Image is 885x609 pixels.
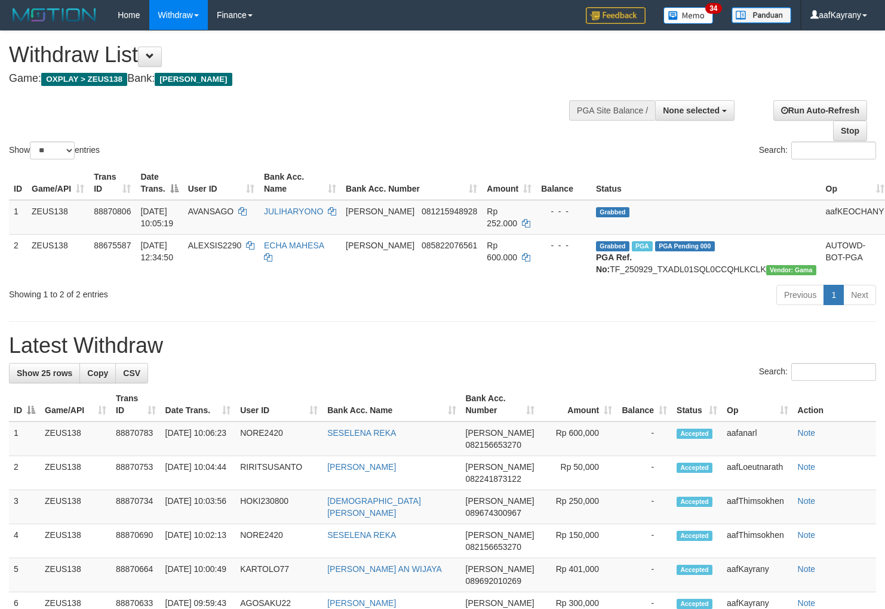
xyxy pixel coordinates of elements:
[586,7,646,24] img: Feedback.jpg
[705,3,721,14] span: 34
[677,497,712,507] span: Accepted
[41,73,127,86] span: OXPLAY > ZEUS138
[798,496,816,506] a: Note
[27,234,89,280] td: ZEUS138
[617,490,672,524] td: -
[422,207,477,216] span: Copy 081215948928 to clipboard
[140,207,173,228] span: [DATE] 10:05:19
[40,524,111,558] td: ZEUS138
[264,241,324,250] a: ECHA MAHESA
[541,205,586,217] div: - - -
[487,241,517,262] span: Rp 600.000
[569,100,655,121] div: PGA Site Balance /
[27,166,89,200] th: Game/API: activate to sort column ascending
[9,142,100,159] label: Show entries
[773,100,867,121] a: Run Auto-Refresh
[155,73,232,86] span: [PERSON_NAME]
[9,524,40,558] td: 4
[111,456,161,490] td: 88870753
[677,565,712,575] span: Accepted
[327,564,442,574] a: [PERSON_NAME] AN WIJAYA
[264,207,323,216] a: JULIHARYONO
[235,524,322,558] td: NORE2420
[40,490,111,524] td: ZEUS138
[322,387,460,422] th: Bank Acc. Name: activate to sort column ascending
[798,530,816,540] a: Note
[161,524,236,558] td: [DATE] 10:02:13
[422,241,477,250] span: Copy 085822076561 to clipboard
[9,490,40,524] td: 3
[722,387,793,422] th: Op: activate to sort column ascending
[591,166,821,200] th: Status
[94,207,131,216] span: 88870806
[539,422,617,456] td: Rp 600,000
[596,207,629,217] span: Grabbed
[655,241,715,251] span: PGA Pending
[539,558,617,592] td: Rp 401,000
[466,508,521,518] span: Copy 089674300967 to clipboard
[235,422,322,456] td: NORE2420
[487,207,517,228] span: Rp 252.000
[9,43,578,67] h1: Withdraw List
[655,100,735,121] button: None selected
[536,166,591,200] th: Balance
[161,558,236,592] td: [DATE] 10:00:49
[9,234,27,280] td: 2
[596,253,632,274] b: PGA Ref. No:
[161,456,236,490] td: [DATE] 10:04:44
[111,558,161,592] td: 88870664
[466,428,534,438] span: [PERSON_NAME]
[327,462,396,472] a: [PERSON_NAME]
[539,456,617,490] td: Rp 50,000
[722,558,793,592] td: aafKayrany
[617,422,672,456] td: -
[140,241,173,262] span: [DATE] 12:34:50
[482,166,536,200] th: Amount: activate to sort column ascending
[539,387,617,422] th: Amount: activate to sort column ascending
[17,368,72,378] span: Show 25 rows
[188,241,242,250] span: ALEXSIS2290
[466,598,534,608] span: [PERSON_NAME]
[188,207,234,216] span: AVANSAGO
[732,7,791,23] img: panduan.png
[327,428,396,438] a: SESELENA REKA
[9,73,578,85] h4: Game: Bank:
[539,524,617,558] td: Rp 150,000
[793,387,876,422] th: Action
[722,524,793,558] td: aafThimsokhen
[677,463,712,473] span: Accepted
[466,542,521,552] span: Copy 082156653270 to clipboard
[722,490,793,524] td: aafThimsokhen
[798,598,816,608] a: Note
[9,363,80,383] a: Show 25 rows
[27,200,89,235] td: ZEUS138
[87,368,108,378] span: Copy
[79,363,116,383] a: Copy
[466,440,521,450] span: Copy 082156653270 to clipboard
[9,422,40,456] td: 1
[40,558,111,592] td: ZEUS138
[632,241,653,251] span: Marked by aafpengsreynich
[111,490,161,524] td: 88870734
[466,530,534,540] span: [PERSON_NAME]
[89,166,136,200] th: Trans ID: activate to sort column ascending
[235,456,322,490] td: RIRITSUSANTO
[617,558,672,592] td: -
[617,524,672,558] td: -
[235,490,322,524] td: HOKI230800
[759,142,876,159] label: Search:
[798,428,816,438] a: Note
[115,363,148,383] a: CSV
[30,142,75,159] select: Showentries
[466,496,534,506] span: [PERSON_NAME]
[111,387,161,422] th: Trans ID: activate to sort column ascending
[791,363,876,381] input: Search:
[161,387,236,422] th: Date Trans.: activate to sort column ascending
[341,166,482,200] th: Bank Acc. Number: activate to sort column ascending
[235,558,322,592] td: KARTOLO77
[539,490,617,524] td: Rp 250,000
[798,564,816,574] a: Note
[235,387,322,422] th: User ID: activate to sort column ascending
[123,368,140,378] span: CSV
[40,456,111,490] td: ZEUS138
